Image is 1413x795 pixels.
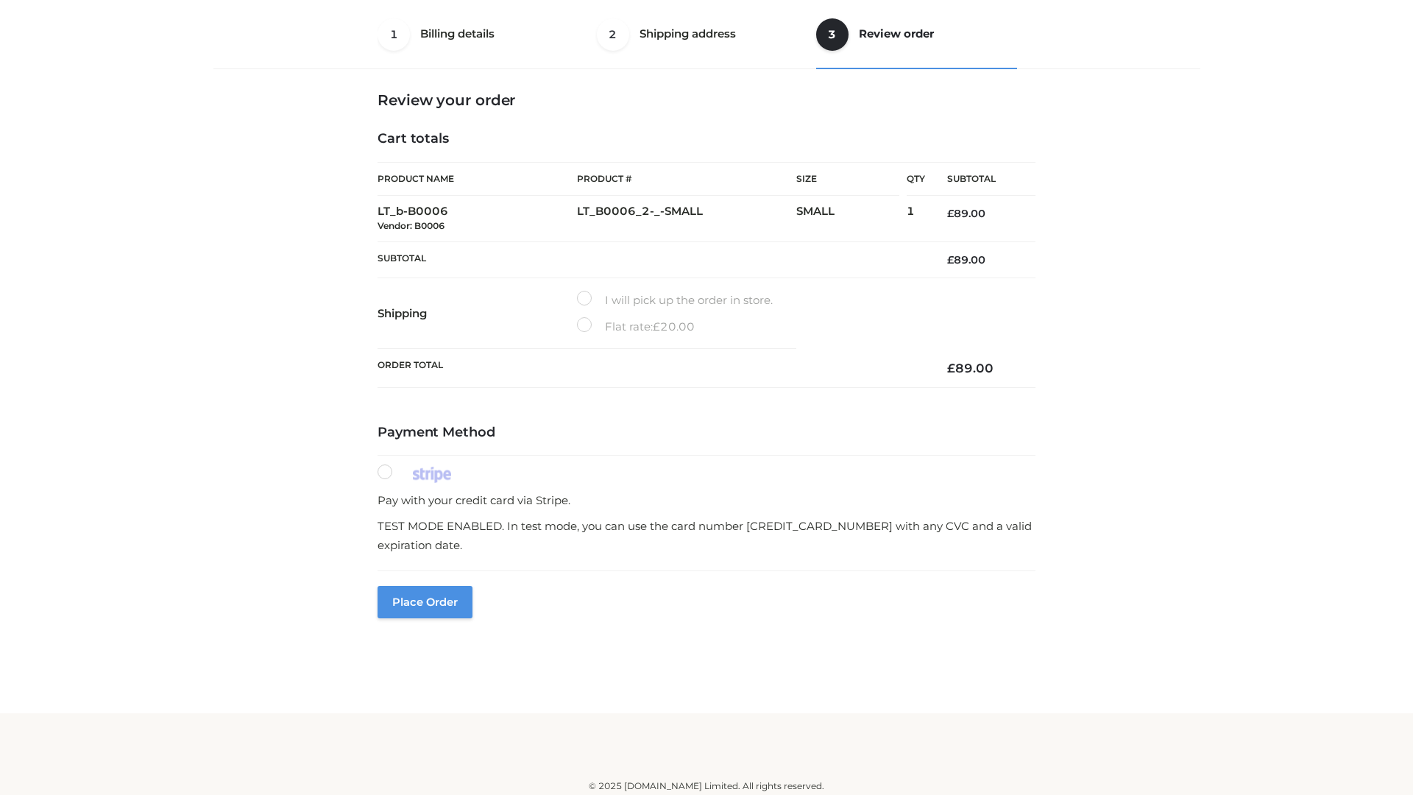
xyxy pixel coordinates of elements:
h4: Payment Method [378,425,1035,441]
span: £ [947,253,954,266]
span: £ [947,361,955,375]
bdi: 89.00 [947,207,985,220]
button: Place order [378,586,472,618]
span: £ [653,319,660,333]
label: I will pick up the order in store. [577,291,773,310]
span: £ [947,207,954,220]
td: 1 [907,196,925,242]
th: Product # [577,162,796,196]
td: LT_b-B0006 [378,196,577,242]
th: Subtotal [378,241,925,278]
td: LT_B0006_2-_-SMALL [577,196,796,242]
bdi: 89.00 [947,361,994,375]
p: TEST MODE ENABLED. In test mode, you can use the card number [CREDIT_CARD_NUMBER] with any CVC an... [378,517,1035,554]
th: Subtotal [925,163,1035,196]
th: Qty [907,162,925,196]
bdi: 89.00 [947,253,985,266]
label: Flat rate: [577,317,695,336]
td: SMALL [796,196,907,242]
h4: Cart totals [378,131,1035,147]
th: Product Name [378,162,577,196]
th: Order Total [378,349,925,388]
div: © 2025 [DOMAIN_NAME] Limited. All rights reserved. [219,779,1194,794]
th: Size [796,163,899,196]
p: Pay with your credit card via Stripe. [378,491,1035,510]
h3: Review your order [378,91,1035,109]
bdi: 20.00 [653,319,695,333]
small: Vendor: B0006 [378,220,445,231]
th: Shipping [378,278,577,349]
